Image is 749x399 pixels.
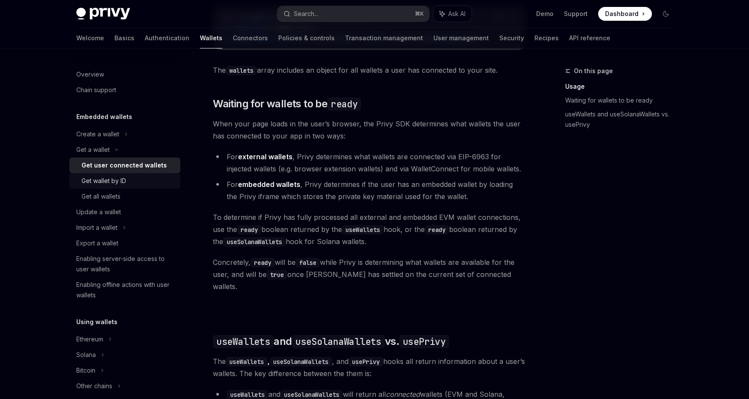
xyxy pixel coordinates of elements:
div: Enabling offline actions with user wallets [76,280,175,300]
strong: external wallets [238,152,293,161]
div: Get a wallet [76,145,110,155]
code: useSolanaWallets [270,357,332,367]
a: Authentication [145,28,189,48]
li: For , Privy determines what wallets are connected via EIP-6963 for injected wallets (e.g. browser... [213,151,525,175]
a: Welcome [76,28,104,48]
em: connected [386,390,420,399]
div: Solana [76,350,96,360]
a: Security [499,28,524,48]
img: dark logo [76,8,130,20]
code: useWallets [342,225,384,235]
span: The , and hooks all return information about a user’s wallets. The key difference between the the... [213,355,525,380]
div: Search... [294,9,318,19]
div: Other chains [76,381,112,391]
a: API reference [569,28,610,48]
span: ⌘ K [415,10,424,17]
span: The array includes an object for all wallets a user has connected to your site. [213,64,525,76]
span: When your page loads in the user’s browser, the Privy SDK determines what wallets the user has co... [213,118,525,142]
div: Export a wallet [76,238,118,248]
a: Export a wallet [69,235,180,251]
a: Demo [536,10,554,18]
a: Support [564,10,588,18]
div: Enabling server-side access to user wallets [76,254,175,274]
a: Policies & controls [278,28,335,48]
li: For , Privy determines if the user has an embedded wallet by loading the Privy iframe which store... [213,178,525,203]
button: Ask AI [433,6,472,22]
span: On this page [574,66,613,76]
a: useWallets and useSolanaWallets vs. usePrivy [565,107,680,132]
span: Waiting for wallets to be [213,97,361,111]
code: usePrivy [348,357,383,367]
code: useWallets [213,335,274,348]
code: wallets [226,66,257,75]
code: useSolanaWallets [292,335,384,348]
strong: embedded wallets [238,180,300,189]
h5: Embedded wallets [76,112,132,122]
strong: , [226,357,332,366]
button: Toggle dark mode [659,7,673,21]
span: and vs. [213,335,449,348]
div: Chain support [76,85,116,95]
a: Chain support [69,82,180,98]
a: User management [433,28,489,48]
a: Overview [69,67,180,82]
div: Update a wallet [76,207,121,217]
code: ready [251,258,275,267]
code: useWallets [226,357,267,367]
a: Get wallet by ID [69,173,180,189]
div: Get user connected wallets [81,160,167,171]
div: Bitcoin [76,365,95,376]
a: Waiting for wallets to be ready [565,93,680,107]
code: useSolanaWallets [223,237,286,247]
span: Ask AI [448,10,466,18]
div: Import a wallet [76,222,117,233]
code: false [296,258,320,267]
a: Basics [114,28,134,48]
a: Update a wallet [69,204,180,220]
a: Get user connected wallets [69,158,180,173]
a: Enabling server-side access to user wallets [69,251,180,277]
a: Transaction management [345,28,423,48]
span: Dashboard [605,10,638,18]
code: usePrivy [399,335,449,348]
div: Create a wallet [76,129,119,139]
a: Usage [565,80,680,93]
code: true [267,270,287,280]
a: Wallets [200,28,222,48]
a: Dashboard [598,7,652,21]
code: ready [237,225,261,235]
h5: Using wallets [76,317,117,327]
button: Search...⌘K [277,6,429,22]
div: Get wallet by ID [81,176,126,186]
a: Get all wallets [69,189,180,204]
code: ready [425,225,449,235]
span: To determine if Privy has fully processed all external and embedded EVM wallet connections, use t... [213,211,525,248]
a: Enabling offline actions with user wallets [69,277,180,303]
code: ready [327,97,361,111]
div: Ethereum [76,334,103,344]
a: Connectors [233,28,268,48]
div: Overview [76,69,104,80]
div: Get all wallets [81,191,120,202]
a: Recipes [534,28,559,48]
span: Concretely, will be while Privy is determining what wallets are available for the user, and will ... [213,256,525,293]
